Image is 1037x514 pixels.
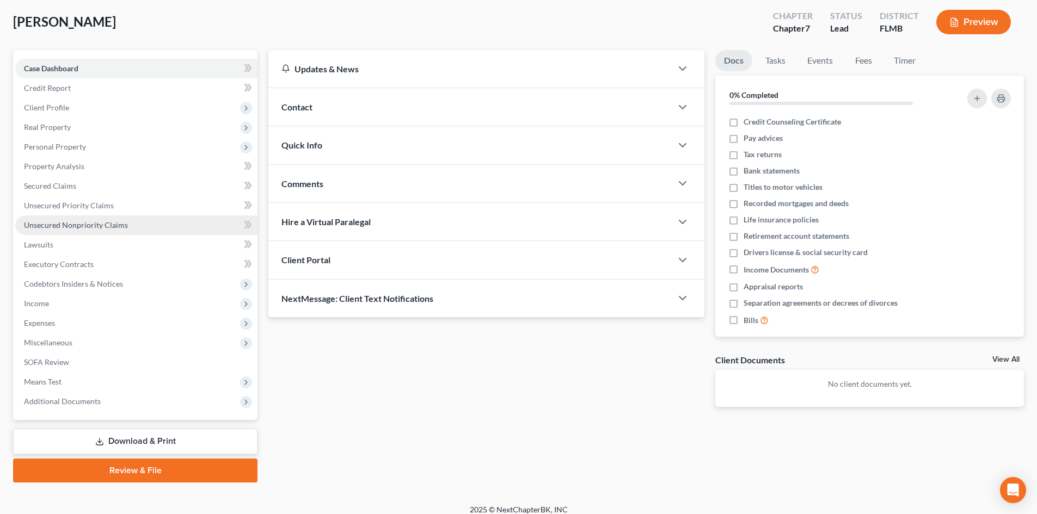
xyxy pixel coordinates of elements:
[744,247,868,258] span: Drivers license & social security card
[830,22,862,35] div: Lead
[24,240,53,249] span: Lawsuits
[13,429,257,454] a: Download & Print
[15,352,257,372] a: SOFA Review
[281,293,433,304] span: NextMessage: Client Text Notifications
[15,196,257,215] a: Unsecured Priority Claims
[13,14,116,29] span: [PERSON_NAME]
[24,338,72,347] span: Miscellaneous
[744,116,841,127] span: Credit Counseling Certificate
[15,78,257,98] a: Credit Report
[24,259,94,269] span: Executory Contracts
[724,379,1015,389] p: No client documents yet.
[24,122,71,132] span: Real Property
[24,318,55,327] span: Expenses
[773,22,813,35] div: Chapter
[24,377,62,386] span: Means Test
[24,181,76,190] span: Secured Claims
[281,255,330,265] span: Client Portal
[744,315,758,326] span: Bills
[15,235,257,255] a: Lawsuits
[15,59,257,78] a: Case Dashboard
[729,90,778,100] strong: 0% Completed
[936,10,1011,34] button: Preview
[15,215,257,235] a: Unsecured Nonpriority Claims
[1000,477,1026,503] div: Open Intercom Messenger
[992,356,1020,363] a: View All
[805,23,810,33] span: 7
[15,255,257,274] a: Executory Contracts
[885,50,924,71] a: Timer
[24,397,101,406] span: Additional Documents
[24,162,84,171] span: Property Analysis
[744,165,800,176] span: Bank statements
[744,264,809,275] span: Income Documents
[846,50,881,71] a: Fees
[757,50,794,71] a: Tasks
[880,22,919,35] div: FLMB
[24,279,123,288] span: Codebtors Insiders & Notices
[281,216,371,227] span: Hire a Virtual Paralegal
[24,299,49,308] span: Income
[24,357,69,367] span: SOFA Review
[24,201,114,210] span: Unsecured Priority Claims
[830,10,862,22] div: Status
[24,64,78,73] span: Case Dashboard
[24,103,69,112] span: Client Profile
[281,140,322,150] span: Quick Info
[744,182,823,193] span: Titles to motor vehicles
[744,133,783,144] span: Pay advices
[13,459,257,482] a: Review & File
[880,10,919,22] div: District
[744,231,849,241] span: Retirement account statements
[281,178,323,189] span: Comments
[24,83,71,92] span: Credit Report
[744,281,803,292] span: Appraisal reports
[15,157,257,176] a: Property Analysis
[281,63,659,75] div: Updates & News
[744,214,819,225] span: Life insurance policies
[24,142,86,151] span: Personal Property
[15,176,257,196] a: Secured Claims
[773,10,813,22] div: Chapter
[744,149,782,160] span: Tax returns
[799,50,842,71] a: Events
[281,102,312,112] span: Contact
[715,354,785,366] div: Client Documents
[744,298,898,308] span: Separation agreements or decrees of divorces
[715,50,752,71] a: Docs
[744,198,849,209] span: Recorded mortgages and deeds
[24,220,128,230] span: Unsecured Nonpriority Claims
